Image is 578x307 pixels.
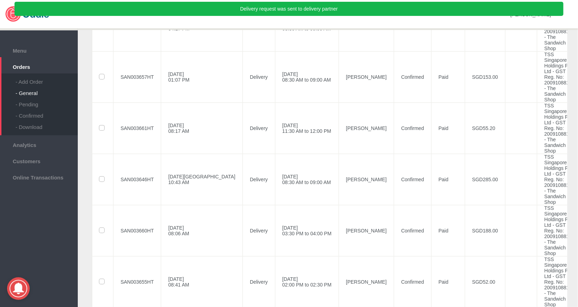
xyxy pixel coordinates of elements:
td: SAN003661HT [113,102,161,154]
td: Delivery [243,102,275,154]
td: SGD285.00 [465,154,505,205]
td: SAN003646HT [113,154,161,205]
td: Confirmed [394,154,432,205]
div: Delivery request was sent to delivery partner [14,2,564,16]
div: - Pending [16,96,78,107]
td: Confirmed [394,102,432,154]
td: [DATE] 08:30 AM to 09:00 AM [275,51,339,102]
td: Delivery [243,154,275,205]
td: Confirmed [394,205,432,256]
td: [DATE] 08:17 AM [161,102,243,154]
div: - Add Order [16,73,78,85]
td: Paid [431,51,465,102]
div: - General [16,85,78,96]
span: Customers [4,157,74,164]
td: [DATE][GEOGRAPHIC_DATA] 10:43 AM [161,154,243,205]
td: [PERSON_NAME] [339,102,394,154]
td: [DATE] 01:07 PM [161,51,243,102]
td: Paid [431,205,465,256]
div: - Download [16,119,78,130]
td: [DATE] 03:30 PM to 04:00 PM [275,205,339,256]
td: SGD55.20 [465,102,505,154]
td: [PERSON_NAME] [339,51,394,102]
div: - Confirmed [16,107,78,119]
span: Orders [4,62,74,70]
td: SGD153.00 [465,51,505,102]
td: Paid [431,102,465,154]
span: Online Transactions [4,173,74,181]
td: Delivery [243,51,275,102]
td: [PERSON_NAME] [339,154,394,205]
span: Analytics [4,140,74,148]
td: [PERSON_NAME] [339,205,394,256]
td: SAN003660HT [113,205,161,256]
td: Paid [431,154,465,205]
td: Confirmed [394,51,432,102]
td: [DATE] 08:06 AM [161,205,243,256]
td: [DATE] 11:30 AM to 12:00 PM [275,102,339,154]
td: Delivery [243,205,275,256]
td: [DATE] 08:30 AM to 09:00 AM [275,154,339,205]
td: SGD188.00 [465,205,505,256]
span: Menu [4,46,74,54]
td: SAN003657HT [113,51,161,102]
